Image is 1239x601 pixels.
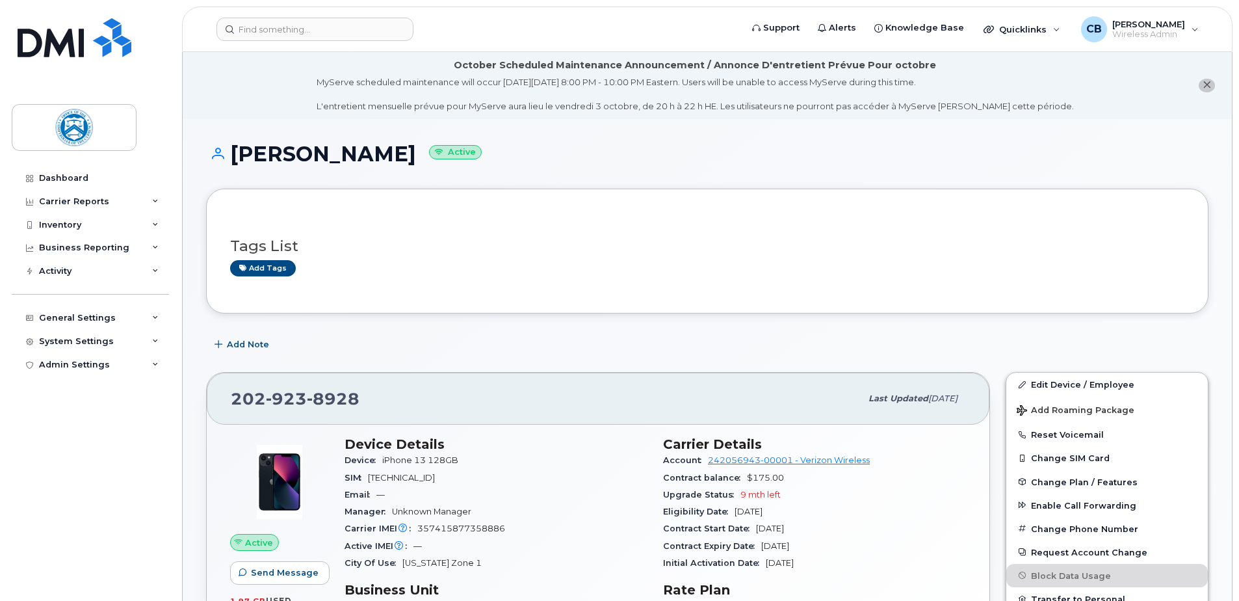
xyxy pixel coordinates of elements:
[345,490,376,500] span: Email
[382,455,458,465] span: iPhone 13 128GB
[1006,494,1208,517] button: Enable Call Forwarding
[1006,396,1208,423] button: Add Roaming Package
[1031,500,1136,510] span: Enable Call Forwarding
[230,238,1184,254] h3: Tags List
[368,473,435,483] span: [TECHNICAL_ID]
[756,524,784,533] span: [DATE]
[429,145,482,160] small: Active
[740,490,781,500] span: 9 mth left
[417,524,505,533] span: 357415877358886
[345,455,382,465] span: Device
[413,541,422,551] span: —
[392,507,471,516] span: Unknown Manager
[345,582,647,598] h3: Business Unit
[345,507,392,516] span: Manager
[663,558,766,568] span: Initial Activation Date
[251,567,319,579] span: Send Message
[766,558,794,568] span: [DATE]
[1031,477,1138,487] span: Change Plan / Features
[747,473,784,483] span: $175.00
[345,436,647,452] h3: Device Details
[317,76,1074,113] div: MyServe scheduled maintenance will occur [DATE][DATE] 8:00 PM - 10:00 PM Eastern. Users will be u...
[1006,517,1208,541] button: Change Phone Number
[663,507,735,516] span: Eligibility Date
[663,490,740,500] span: Upgrade Status
[345,541,413,551] span: Active IMEI
[1182,544,1229,591] iframe: Messenger Launcher
[663,473,747,483] span: Contract balance
[307,389,359,408] span: 8928
[663,541,761,551] span: Contract Expiry Date
[230,561,330,585] button: Send Message
[761,541,789,551] span: [DATE]
[266,389,307,408] span: 923
[1017,405,1134,418] span: Add Roaming Package
[454,59,936,72] div: October Scheduled Maintenance Announcement / Annonce D'entretient Prévue Pour octobre
[206,142,1208,165] h1: [PERSON_NAME]
[663,582,966,598] h3: Rate Plan
[1006,541,1208,564] button: Request Account Change
[230,260,296,276] a: Add tags
[735,507,763,516] span: [DATE]
[663,524,756,533] span: Contract Start Date
[345,473,368,483] span: SIM
[868,394,928,403] span: Last updated
[231,389,359,408] span: 202
[241,443,319,521] img: image20231002-3703462-1ig824h.jpeg
[1006,423,1208,446] button: Reset Voicemail
[345,524,417,533] span: Carrier IMEI
[1006,446,1208,470] button: Change SIM Card
[663,455,708,465] span: Account
[1199,79,1215,92] button: close notification
[1006,564,1208,587] button: Block Data Usage
[376,490,385,500] span: —
[663,436,966,452] h3: Carrier Details
[1006,470,1208,494] button: Change Plan / Features
[1006,373,1208,396] a: Edit Device / Employee
[402,558,482,568] span: [US_STATE] Zone 1
[245,537,273,549] span: Active
[928,394,958,403] span: [DATE]
[206,333,280,356] button: Add Note
[345,558,402,568] span: City Of Use
[708,455,870,465] a: 242056943-00001 - Verizon Wireless
[227,338,269,351] span: Add Note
